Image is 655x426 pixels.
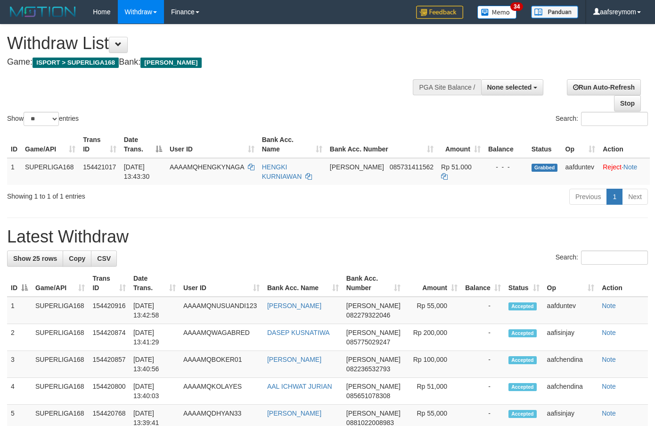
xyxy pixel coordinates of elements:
th: Action [598,270,648,297]
span: Rp 51.000 [441,163,472,171]
th: Amount: activate to sort column ascending [437,131,484,158]
span: Copy 085731411562 to clipboard [390,163,434,171]
span: [PERSON_NAME] [346,329,401,336]
a: Previous [569,189,607,205]
td: [DATE] 13:40:03 [130,378,180,405]
td: Rp 55,000 [404,297,461,324]
td: AAAAMQWAGABRED [180,324,263,351]
h4: Game: Bank: [7,58,427,67]
th: Game/API: activate to sort column ascending [32,270,89,297]
td: [DATE] 13:41:29 [130,324,180,351]
a: AAL ICHWAT JURIAN [267,383,332,390]
td: SUPERLIGA168 [21,158,79,185]
span: Accepted [508,410,537,418]
th: Amount: activate to sort column ascending [404,270,461,297]
div: Showing 1 to 1 of 1 entries [7,188,266,201]
th: Trans ID: activate to sort column ascending [89,270,129,297]
td: SUPERLIGA168 [32,351,89,378]
td: SUPERLIGA168 [32,378,89,405]
img: Button%20Memo.svg [477,6,517,19]
span: Accepted [508,329,537,337]
label: Search: [556,112,648,126]
a: Note [602,383,616,390]
th: Balance [484,131,528,158]
td: · [599,158,650,185]
th: ID [7,131,21,158]
span: 154421017 [83,163,116,171]
td: aafchendina [543,378,598,405]
img: Feedback.jpg [416,6,463,19]
span: CSV [97,255,111,262]
td: 1 [7,297,32,324]
a: Note [602,329,616,336]
span: [DATE] 13:43:30 [124,163,150,180]
a: 1 [606,189,622,205]
td: 154420857 [89,351,129,378]
a: [PERSON_NAME] [267,302,321,309]
a: Next [622,189,648,205]
a: Run Auto-Refresh [567,79,641,95]
span: Accepted [508,356,537,364]
h1: Withdraw List [7,34,427,53]
td: AAAAMQNUSUANDI123 [180,297,263,324]
td: 4 [7,378,32,405]
span: ISPORT > SUPERLIGA168 [33,58,119,68]
a: CSV [91,251,117,267]
td: Rp 100,000 [404,351,461,378]
td: aafduntev [543,297,598,324]
td: aafduntev [562,158,599,185]
div: - - - [488,162,524,172]
td: - [461,297,505,324]
th: Status [528,131,562,158]
td: Rp 51,000 [404,378,461,405]
td: 154420916 [89,297,129,324]
span: [PERSON_NAME] [330,163,384,171]
th: Bank Acc. Name: activate to sort column ascending [258,131,326,158]
span: Copy 085651078308 to clipboard [346,392,390,400]
th: Date Trans.: activate to sort column descending [120,131,166,158]
th: Date Trans.: activate to sort column ascending [130,270,180,297]
a: Show 25 rows [7,251,63,267]
h1: Latest Withdraw [7,227,648,246]
span: Copy 082279322046 to clipboard [346,311,390,319]
th: Op: activate to sort column ascending [562,131,599,158]
th: User ID: activate to sort column ascending [166,131,258,158]
span: [PERSON_NAME] [346,302,401,309]
span: Copy [69,255,85,262]
td: AAAAMQKOLAYES [180,378,263,405]
td: SUPERLIGA168 [32,324,89,351]
td: 2 [7,324,32,351]
a: Copy [63,251,91,267]
th: Bank Acc. Number: activate to sort column ascending [343,270,404,297]
td: 154420800 [89,378,129,405]
a: Reject [603,163,622,171]
label: Show entries [7,112,79,126]
img: panduan.png [531,6,578,18]
td: [DATE] 13:42:58 [130,297,180,324]
td: [DATE] 13:40:56 [130,351,180,378]
span: [PERSON_NAME] [140,58,201,68]
span: Copy 082236532793 to clipboard [346,365,390,373]
span: Accepted [508,302,537,310]
a: HENGKI KURNIAWAN [262,163,302,180]
a: Note [602,356,616,363]
span: [PERSON_NAME] [346,383,401,390]
img: MOTION_logo.png [7,5,79,19]
label: Search: [556,251,648,265]
span: 34 [510,2,523,11]
td: - [461,351,505,378]
span: None selected [487,84,532,91]
td: aafisinjay [543,324,598,351]
th: Op: activate to sort column ascending [543,270,598,297]
span: AAAAMQHENGKYNAGA [170,163,244,171]
td: 154420874 [89,324,129,351]
div: PGA Site Balance / [413,79,481,95]
a: [PERSON_NAME] [267,409,321,417]
a: DASEP KUSNATIWA [267,329,330,336]
th: Action [599,131,650,158]
span: [PERSON_NAME] [346,356,401,363]
span: Accepted [508,383,537,391]
td: Rp 200,000 [404,324,461,351]
th: User ID: activate to sort column ascending [180,270,263,297]
th: Game/API: activate to sort column ascending [21,131,79,158]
